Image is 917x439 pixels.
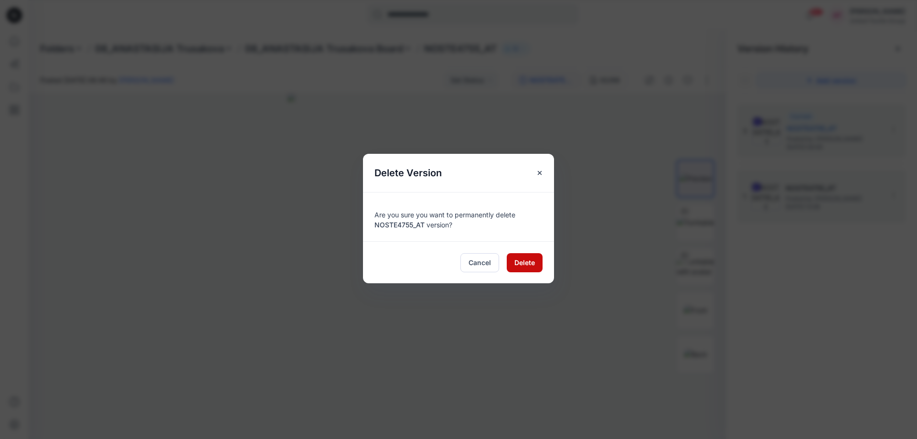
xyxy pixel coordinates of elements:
span: NOSTE4755_AT [374,221,425,229]
button: Cancel [460,253,499,272]
div: Are you sure you want to permanently delete version? [374,204,543,230]
button: Close [531,164,548,182]
span: Cancel [469,257,491,268]
h5: Delete Version [363,154,453,192]
span: Delete [514,257,535,268]
button: Delete [507,253,543,272]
